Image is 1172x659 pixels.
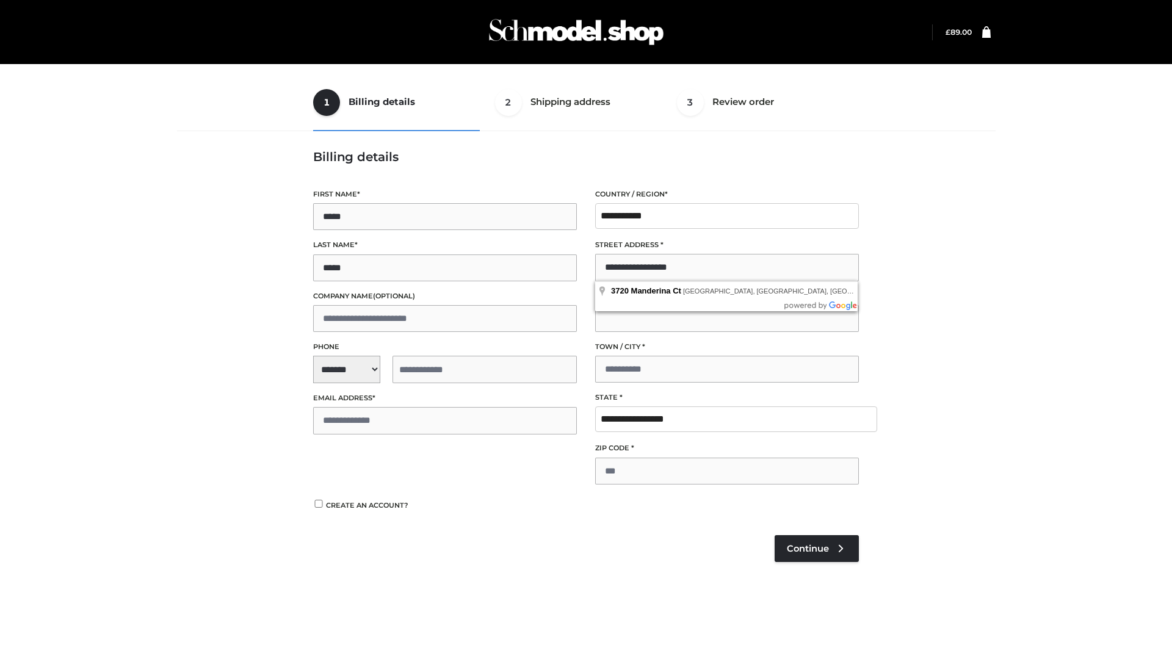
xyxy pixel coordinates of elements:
[946,27,950,37] span: £
[683,287,900,295] span: [GEOGRAPHIC_DATA], [GEOGRAPHIC_DATA], [GEOGRAPHIC_DATA]
[595,442,859,454] label: ZIP Code
[595,392,859,403] label: State
[631,286,681,295] span: Manderina Ct
[595,239,859,251] label: Street address
[313,149,859,164] h3: Billing details
[946,27,972,37] a: £89.00
[946,27,972,37] bdi: 89.00
[326,501,408,510] span: Create an account?
[313,392,577,404] label: Email address
[313,239,577,251] label: Last name
[787,543,829,554] span: Continue
[611,286,629,295] span: 3720
[595,341,859,353] label: Town / City
[313,341,577,353] label: Phone
[373,292,415,300] span: (optional)
[595,189,859,200] label: Country / Region
[313,500,324,508] input: Create an account?
[485,8,668,56] img: Schmodel Admin 964
[313,290,577,302] label: Company name
[775,535,859,562] a: Continue
[313,189,577,200] label: First name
